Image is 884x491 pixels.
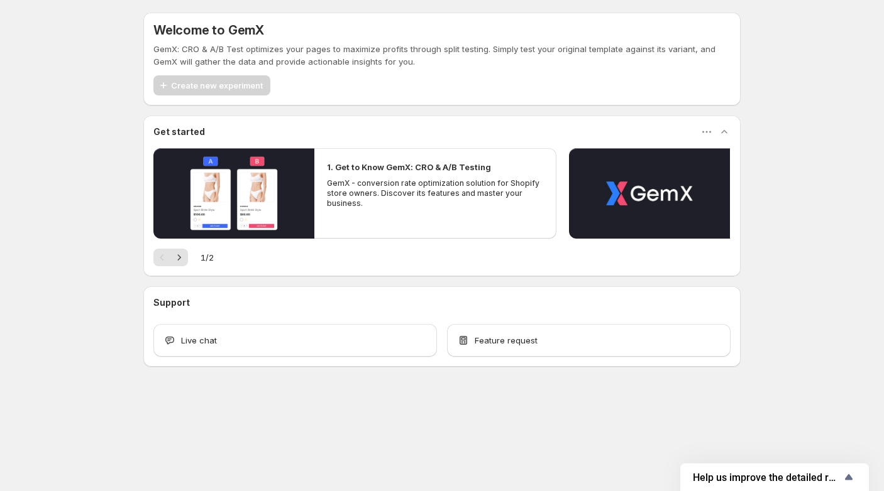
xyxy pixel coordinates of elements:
[153,148,314,239] button: Play video
[153,126,205,138] h3: Get started
[327,161,491,173] h2: 1. Get to Know GemX: CRO & A/B Testing
[153,43,731,68] p: GemX: CRO & A/B Test optimizes your pages to maximize profits through split testing. Simply test ...
[170,249,188,266] button: Next
[693,470,856,485] button: Show survey - Help us improve the detailed report for A/B campaigns
[181,334,217,347] span: Live chat
[153,23,264,38] h5: Welcome to GemX
[693,472,841,483] span: Help us improve the detailed report for A/B campaigns
[569,148,730,239] button: Play video
[327,178,543,208] p: GemX - conversion rate optimization solution for Shopify store owners. Discover its features and ...
[153,296,190,309] h3: Support
[201,251,214,264] span: 1 / 2
[475,334,538,347] span: Feature request
[153,249,188,266] nav: Pagination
